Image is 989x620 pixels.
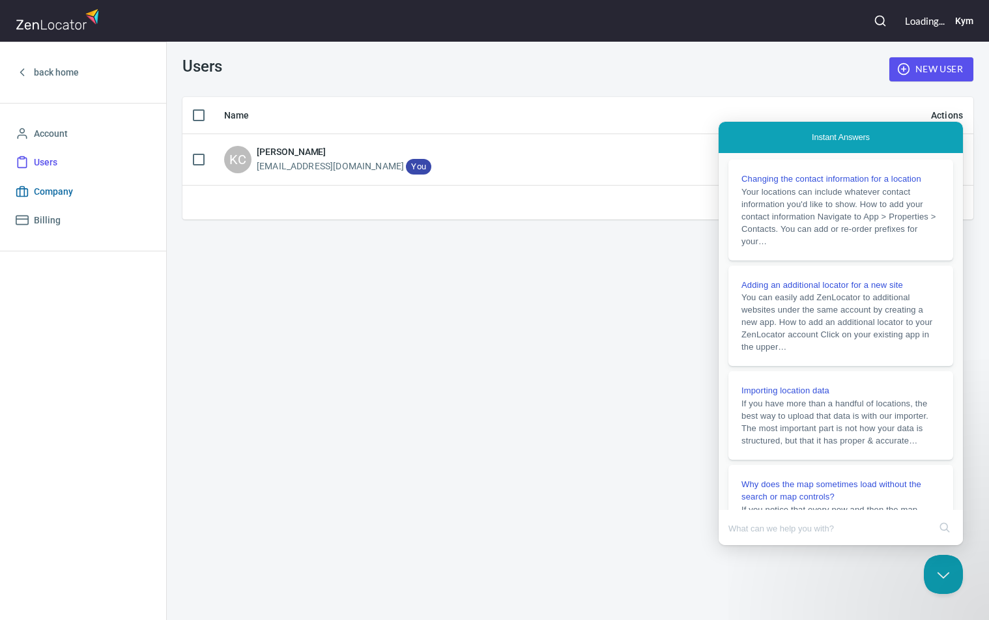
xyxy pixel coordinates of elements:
[34,154,57,171] span: Users
[852,97,973,134] th: Actions
[866,7,895,35] button: Search
[182,57,222,76] h3: Users
[257,159,431,175] p: [EMAIL_ADDRESS][DOMAIN_NAME]
[10,206,156,235] a: Billing
[34,184,73,200] span: Company
[34,126,68,142] span: Account
[10,58,156,87] a: back home
[924,555,963,594] iframe: Help Scout Beacon - Close
[23,383,220,430] span: If you notice that every now and then the map might load without any or some controls on top of i...
[10,148,156,177] a: Users
[10,119,156,148] a: Account
[955,7,973,35] button: Kym
[16,5,103,33] img: zenlocator
[34,64,79,81] span: back home
[905,14,945,28] div: Loading...
[257,147,431,175] a: [PERSON_NAME][EMAIL_ADDRESS][DOMAIN_NAME] You
[889,57,973,81] button: New User
[10,177,156,206] a: Company
[34,212,61,229] span: Billing
[10,343,235,444] a: Why does the map sometimes load without the search or map controls?If you notice that every now a...
[955,14,973,28] h6: Kym
[900,61,963,77] span: New User
[214,97,740,134] th: Name
[23,358,203,380] span: Why does the map sometimes load without the search or map controls?
[719,122,963,545] iframe: Help Scout Beacon - Live Chat, Contact Form, and Knowledge Base
[167,42,989,620] div: User List
[406,161,431,173] span: You
[224,146,251,173] div: KC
